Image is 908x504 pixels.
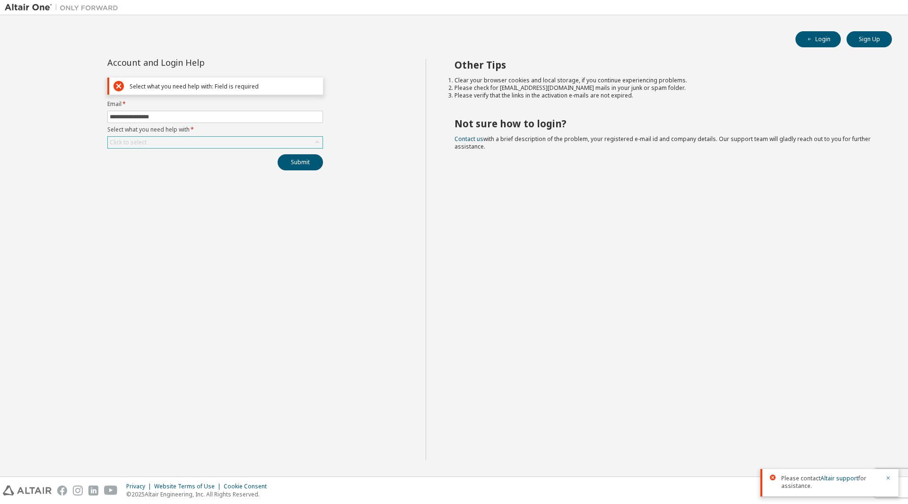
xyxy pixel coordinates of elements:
img: instagram.svg [73,486,83,495]
img: linkedin.svg [88,486,98,495]
button: Submit [278,154,323,170]
div: Cookie Consent [224,483,272,490]
img: altair_logo.svg [3,486,52,495]
span: with a brief description of the problem, your registered e-mail id and company details. Our suppo... [454,135,871,150]
div: Website Terms of Use [154,483,224,490]
div: Account and Login Help [107,59,280,66]
h2: Other Tips [454,59,875,71]
a: Contact us [454,135,483,143]
button: Sign Up [847,31,892,47]
li: Please check for [EMAIL_ADDRESS][DOMAIN_NAME] mails in your junk or spam folder. [454,84,875,92]
label: Email [107,100,323,108]
p: © 2025 Altair Engineering, Inc. All Rights Reserved. [126,490,272,498]
span: Please contact for assistance. [781,475,880,490]
img: Altair One [5,3,123,12]
div: Click to select [108,137,323,148]
h2: Not sure how to login? [454,117,875,130]
a: Altair support [821,474,858,482]
li: Clear your browser cookies and local storage, if you continue experiencing problems. [454,77,875,84]
div: Click to select [110,139,147,146]
img: youtube.svg [104,486,118,495]
img: facebook.svg [57,486,67,495]
li: Please verify that the links in the activation e-mails are not expired. [454,92,875,99]
div: Select what you need help with: Field is required [130,83,319,90]
label: Select what you need help with [107,126,323,133]
div: Privacy [126,483,154,490]
button: Login [795,31,841,47]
